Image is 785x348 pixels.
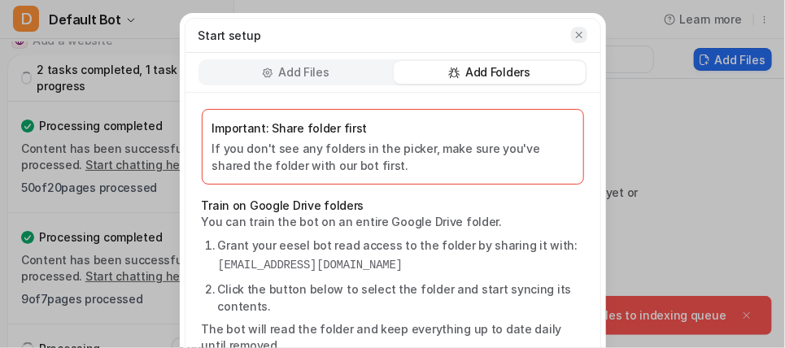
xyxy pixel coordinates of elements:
p: Start setup [198,27,261,44]
p: If you don't see any folders in the picker, make sure you've shared the folder with our bot first. [212,140,573,174]
pre: [EMAIL_ADDRESS][DOMAIN_NAME] [218,257,584,274]
li: Grant your eesel bot read access to the folder by sharing it with: [218,237,584,274]
p: Add Folders [465,64,530,80]
p: Train on Google Drive folders [202,198,584,214]
p: Add Files [278,64,329,80]
p: You can train the bot on an entire Google Drive folder. [202,214,584,230]
li: Click the button below to select the folder and start syncing its contents. [218,281,584,315]
p: Important: Share folder first [212,120,573,137]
